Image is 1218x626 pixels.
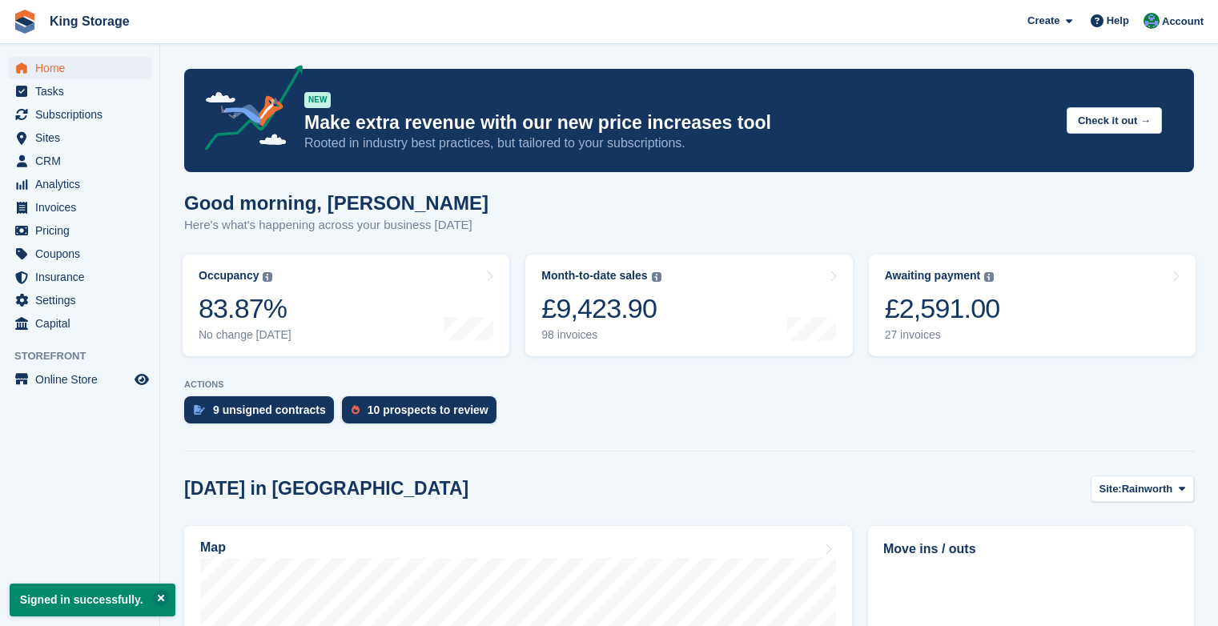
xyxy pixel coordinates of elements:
a: menu [8,368,151,391]
span: Storefront [14,348,159,364]
img: price-adjustments-announcement-icon-8257ccfd72463d97f412b2fc003d46551f7dbcb40ab6d574587a9cd5c0d94... [191,65,303,156]
div: 27 invoices [885,328,1000,342]
span: Capital [35,312,131,335]
div: Awaiting payment [885,269,981,283]
span: Online Store [35,368,131,391]
div: £9,423.90 [541,292,661,325]
span: Tasks [35,80,131,102]
span: Subscriptions [35,103,131,126]
div: Occupancy [199,269,259,283]
a: menu [8,173,151,195]
a: King Storage [43,8,136,34]
p: Signed in successfully. [10,584,175,616]
span: Create [1027,13,1059,29]
div: Month-to-date sales [541,269,647,283]
a: menu [8,80,151,102]
span: Pricing [35,219,131,242]
span: Insurance [35,266,131,288]
a: Month-to-date sales £9,423.90 98 invoices [525,255,852,356]
span: Site: [1099,481,1122,497]
div: 83.87% [199,292,291,325]
img: contract_signature_icon-13c848040528278c33f63329250d36e43548de30e8caae1d1a13099fd9432cc5.svg [194,405,205,415]
div: 98 invoices [541,328,661,342]
a: menu [8,103,151,126]
a: menu [8,57,151,79]
span: Sites [35,126,131,149]
p: Here's what's happening across your business [DATE] [184,216,488,235]
img: stora-icon-8386f47178a22dfd0bd8f6a31ec36ba5ce8667c1dd55bd0f319d3a0aa187defe.svg [13,10,37,34]
a: menu [8,266,151,288]
img: icon-info-grey-7440780725fd019a000dd9b08b2336e03edf1995a4989e88bcd33f0948082b44.svg [652,272,661,282]
p: ACTIONS [184,379,1194,390]
a: menu [8,126,151,149]
span: Analytics [35,173,131,195]
img: icon-info-grey-7440780725fd019a000dd9b08b2336e03edf1995a4989e88bcd33f0948082b44.svg [984,272,994,282]
span: Rainworth [1122,481,1173,497]
a: 9 unsigned contracts [184,396,342,431]
span: Settings [35,289,131,311]
a: menu [8,219,151,242]
h2: [DATE] in [GEOGRAPHIC_DATA] [184,478,468,500]
a: menu [8,312,151,335]
span: Invoices [35,196,131,219]
a: Awaiting payment £2,591.00 27 invoices [869,255,1196,356]
a: Preview store [132,370,151,389]
a: menu [8,196,151,219]
div: 9 unsigned contracts [213,403,326,416]
a: menu [8,243,151,265]
img: icon-info-grey-7440780725fd019a000dd9b08b2336e03edf1995a4989e88bcd33f0948082b44.svg [263,272,272,282]
p: Rooted in industry best practices, but tailored to your subscriptions. [304,134,1054,152]
div: No change [DATE] [199,328,291,342]
h1: Good morning, [PERSON_NAME] [184,192,488,214]
span: Help [1107,13,1129,29]
a: Occupancy 83.87% No change [DATE] [183,255,509,356]
h2: Map [200,540,226,555]
span: Coupons [35,243,131,265]
button: Site: Rainworth [1091,476,1194,502]
span: CRM [35,150,131,172]
div: £2,591.00 [885,292,1000,325]
span: Home [35,57,131,79]
img: prospect-51fa495bee0391a8d652442698ab0144808aea92771e9ea1ae160a38d050c398.svg [352,405,360,415]
a: 10 prospects to review [342,396,504,431]
button: Check it out → [1067,107,1162,134]
div: NEW [304,92,331,108]
img: John King [1144,13,1160,29]
span: Account [1162,14,1204,30]
p: Make extra revenue with our new price increases tool [304,111,1054,134]
h2: Move ins / outs [883,540,1179,559]
div: 10 prospects to review [368,403,488,416]
a: menu [8,289,151,311]
a: menu [8,150,151,172]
